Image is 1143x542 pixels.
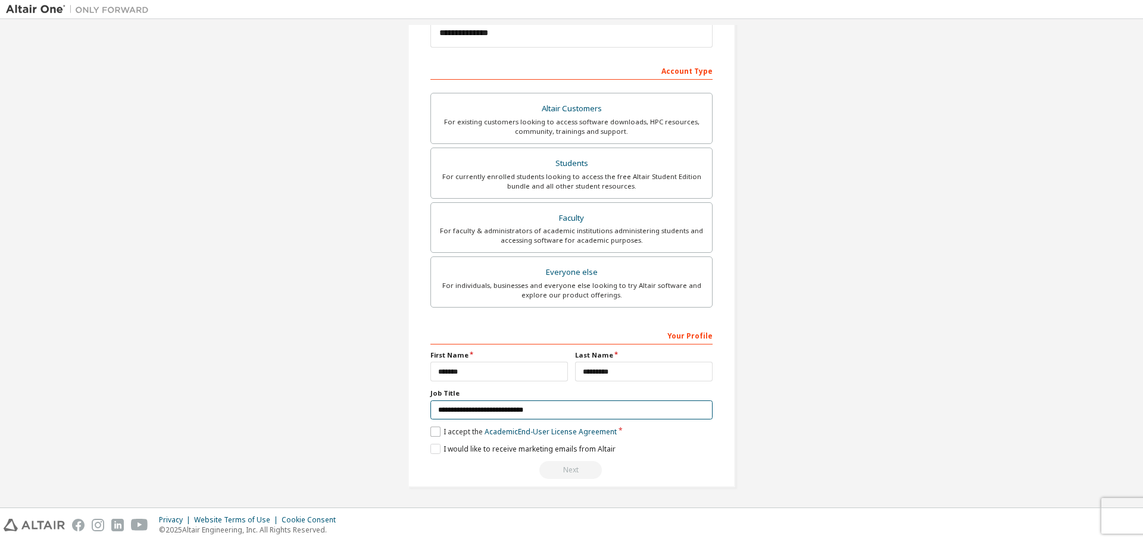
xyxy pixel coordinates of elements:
div: For existing customers looking to access software downloads, HPC resources, community, trainings ... [438,117,705,136]
div: For individuals, businesses and everyone else looking to try Altair software and explore our prod... [438,281,705,300]
p: © 2025 Altair Engineering, Inc. All Rights Reserved. [159,525,343,535]
div: Account Type [430,61,713,80]
a: Academic End-User License Agreement [485,427,617,437]
img: Altair One [6,4,155,15]
label: Last Name [575,350,713,360]
div: Cookie Consent [282,515,343,525]
img: altair_logo.svg [4,519,65,531]
div: Faculty [438,210,705,227]
div: Your Profile [430,325,713,344]
img: linkedin.svg [111,519,124,531]
div: Altair Customers [438,101,705,117]
label: I would like to receive marketing emails from Altair [430,444,616,454]
label: First Name [430,350,568,360]
label: I accept the [430,427,617,437]
div: Privacy [159,515,194,525]
div: Students [438,155,705,172]
div: Read and acccept EULA to continue [430,461,713,479]
div: For faculty & administrators of academic institutions administering students and accessing softwa... [438,226,705,245]
img: youtube.svg [131,519,148,531]
div: For currently enrolled students looking to access the free Altair Student Edition bundle and all ... [438,172,705,191]
img: facebook.svg [72,519,85,531]
label: Job Title [430,389,713,398]
img: instagram.svg [92,519,104,531]
div: Everyone else [438,264,705,281]
div: Website Terms of Use [194,515,282,525]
